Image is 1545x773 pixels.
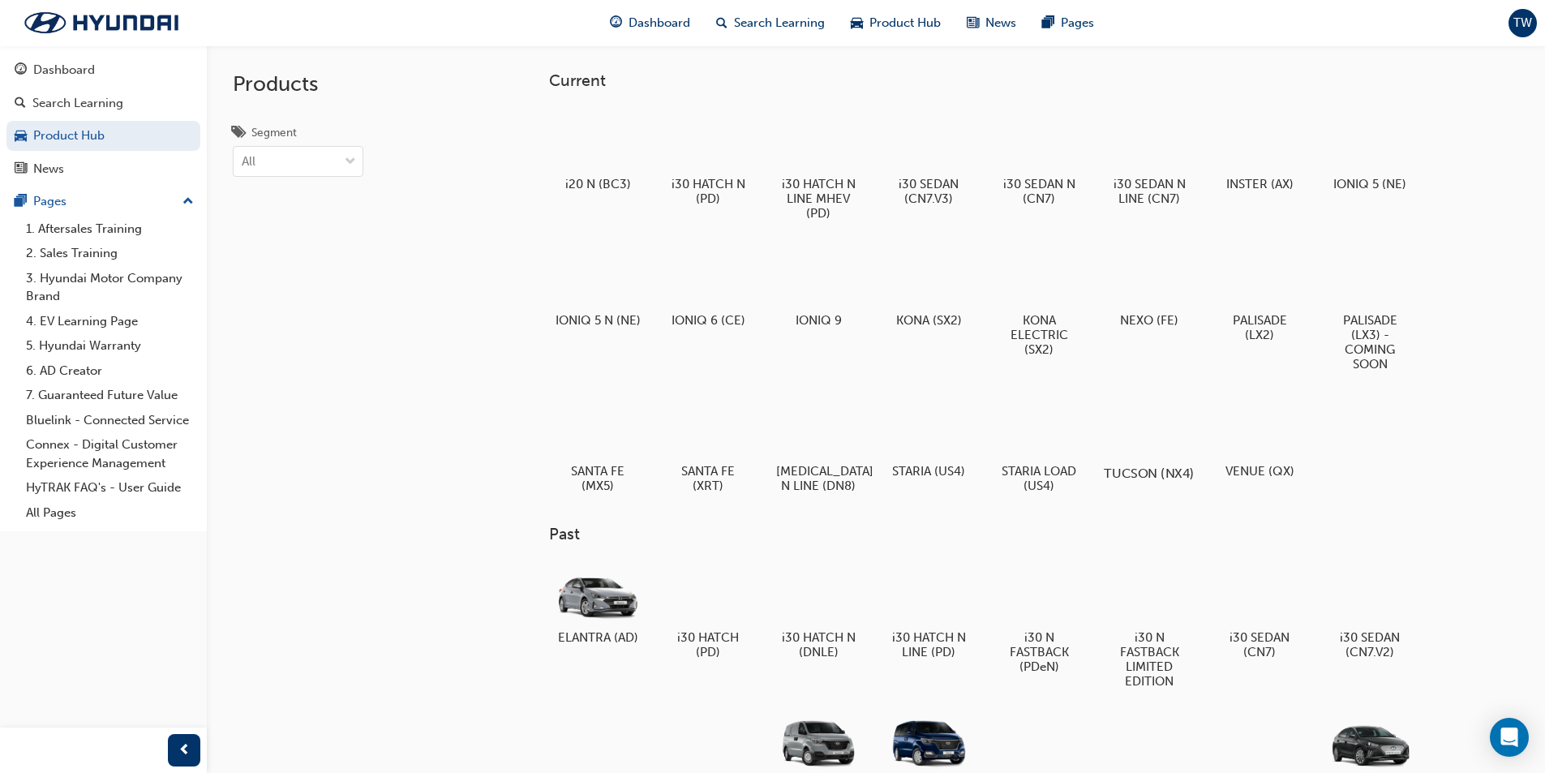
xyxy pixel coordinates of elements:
h5: IONIQ 5 (NE) [1328,177,1413,191]
span: guage-icon [15,63,27,78]
h5: NEXO (FE) [1107,313,1192,328]
a: i30 N FASTBACK (PDeN) [990,557,1088,681]
button: TW [1509,9,1537,37]
a: KONA (SX2) [880,239,977,333]
span: Dashboard [629,14,690,32]
h5: ELANTRA (AD) [556,630,641,645]
a: PALISADE (LX3) - COMING SOON [1321,239,1418,377]
div: Dashboard [33,61,95,79]
a: INSTER (AX) [1211,103,1308,197]
a: 2. Sales Training [19,241,200,266]
h5: KONA (SX2) [886,313,972,328]
a: IONIQ 5 (NE) [1321,103,1418,197]
a: Connex - Digital Customer Experience Management [19,432,200,475]
a: VENUE (QX) [1211,390,1308,484]
div: Open Intercom Messenger [1490,718,1529,757]
a: 7. Guaranteed Future Value [19,383,200,408]
h5: IONIQ 9 [776,313,861,328]
h3: Past [549,525,1470,543]
a: i30 SEDAN N LINE (CN7) [1101,103,1198,212]
a: i30 HATCH N (DNLE) [770,557,867,666]
h5: SANTA FE (XRT) [666,464,751,493]
button: Pages [6,187,200,217]
h5: i30 SEDAN N LINE (CN7) [1107,177,1192,206]
a: Search Learning [6,88,200,118]
div: Pages [33,192,67,211]
a: i30 N FASTBACK LIMITED EDITION [1101,557,1198,695]
a: 3. Hyundai Motor Company Brand [19,266,200,309]
h5: [MEDICAL_DATA] N LINE (DN8) [776,464,861,493]
h5: i30 SEDAN (CN7) [1217,630,1303,659]
span: search-icon [15,97,26,111]
h5: i30 HATCH N LINE MHEV (PD) [776,177,861,221]
span: car-icon [15,129,27,144]
div: News [33,160,64,178]
span: prev-icon [178,741,191,761]
a: SANTA FE (XRT) [659,390,757,499]
span: down-icon [345,152,356,173]
a: Product Hub [6,121,200,151]
a: All Pages [19,500,200,526]
h5: i20 N (BC3) [556,177,641,191]
h5: TUCSON (NX4) [1104,466,1194,481]
span: pages-icon [15,195,27,209]
a: HyTRAK FAQ's - User Guide [19,475,200,500]
h5: i30 N FASTBACK (PDeN) [997,630,1082,674]
span: pages-icon [1042,13,1054,33]
span: car-icon [851,13,863,33]
h5: i30 N FASTBACK LIMITED EDITION [1107,630,1192,689]
a: i30 HATCH N LINE (PD) [880,557,977,666]
a: ELANTRA (AD) [549,557,646,651]
span: Search Learning [734,14,825,32]
span: search-icon [716,13,727,33]
a: Bluelink - Connected Service [19,408,200,433]
h5: i30 HATCH N LINE (PD) [886,630,972,659]
a: PALISADE (LX2) [1211,239,1308,348]
a: i30 SEDAN (CN7) [1211,557,1308,666]
span: TW [1513,14,1532,32]
h5: i30 HATCH N (PD) [666,177,751,206]
h5: i30 HATCH N (DNLE) [776,630,861,659]
a: 5. Hyundai Warranty [19,333,200,359]
h3: Current [549,71,1470,90]
a: news-iconNews [954,6,1029,40]
span: Pages [1061,14,1094,32]
button: DashboardSearch LearningProduct HubNews [6,52,200,187]
div: Segment [251,125,297,141]
a: i20 N (BC3) [549,103,646,197]
span: News [985,14,1016,32]
a: i30 HATCH N (PD) [659,103,757,212]
h5: STARIA LOAD (US4) [997,464,1082,493]
h5: i30 SEDAN N (CN7) [997,177,1082,206]
a: IONIQ 6 (CE) [659,239,757,333]
a: i30 HATCH N LINE MHEV (PD) [770,103,867,226]
a: 6. AD Creator [19,359,200,384]
span: news-icon [15,162,27,177]
a: Dashboard [6,55,200,85]
a: [MEDICAL_DATA] N LINE (DN8) [770,390,867,499]
a: TUCSON (NX4) [1101,390,1198,484]
a: car-iconProduct Hub [838,6,954,40]
a: IONIQ 5 N (NE) [549,239,646,333]
a: IONIQ 9 [770,239,867,333]
img: Trak [8,6,195,40]
span: news-icon [967,13,979,33]
a: pages-iconPages [1029,6,1107,40]
a: i30 SEDAN (CN7.V2) [1321,557,1418,666]
a: SANTA FE (MX5) [549,390,646,499]
h5: PALISADE (LX3) - COMING SOON [1328,313,1413,371]
a: STARIA LOAD (US4) [990,390,1088,499]
a: i30 SEDAN (CN7.V3) [880,103,977,212]
h5: SANTA FE (MX5) [556,464,641,493]
span: up-icon [182,191,194,213]
a: i30 HATCH (PD) [659,557,757,666]
div: Search Learning [32,94,123,113]
h5: IONIQ 6 (CE) [666,313,751,328]
a: NEXO (FE) [1101,239,1198,333]
a: i30 SEDAN N (CN7) [990,103,1088,212]
a: guage-iconDashboard [597,6,703,40]
h5: i30 SEDAN (CN7.V2) [1328,630,1413,659]
h5: STARIA (US4) [886,464,972,479]
h5: INSTER (AX) [1217,177,1303,191]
